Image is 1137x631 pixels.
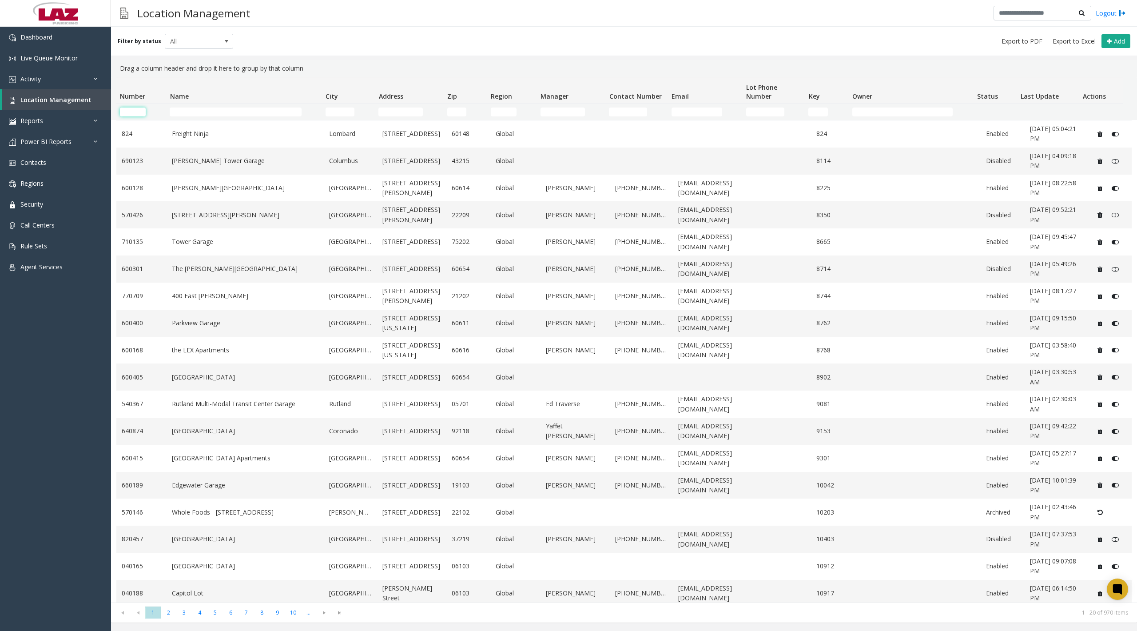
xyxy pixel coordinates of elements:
[170,108,301,116] input: Name Filter
[329,291,372,301] a: [GEOGRAPHIC_DATA]
[382,178,441,198] a: [STREET_ADDRESS][PERSON_NAME]
[678,448,743,468] a: [EMAIL_ADDRESS][DOMAIN_NAME]
[1107,181,1124,195] button: Disable
[329,588,372,598] a: [GEOGRAPHIC_DATA]
[1093,262,1107,276] button: Delete
[609,108,647,116] input: Contact Number Filter
[1107,262,1124,276] button: Enable
[973,77,1017,104] th: Status
[986,480,1019,490] a: Enabled
[678,286,743,306] a: [EMAIL_ADDRESS][DOMAIN_NAME]
[816,507,850,517] a: 10203
[20,158,46,167] span: Contacts
[326,108,354,116] input: City Filter
[1107,235,1124,249] button: Disable
[1030,556,1082,576] a: [DATE] 09:07:08 PM
[1030,314,1076,332] span: [DATE] 09:15:50 PM
[496,399,535,409] a: Global
[678,421,743,441] a: [EMAIL_ADDRESS][DOMAIN_NAME]
[452,507,485,517] a: 22102
[678,583,743,603] a: [EMAIL_ADDRESS][DOMAIN_NAME]
[122,372,161,382] a: 600405
[382,561,441,571] a: [STREET_ADDRESS]
[122,534,161,544] a: 820457
[1093,586,1107,600] button: Delete
[678,178,743,198] a: [EMAIL_ADDRESS][DOMAIN_NAME]
[986,507,1019,517] a: Archived
[1107,559,1124,574] button: Disable
[20,116,43,125] span: Reports
[9,55,16,62] img: 'icon'
[452,345,485,355] a: 60616
[678,205,743,225] a: [EMAIL_ADDRESS][DOMAIN_NAME]
[1093,289,1107,304] button: Delete
[1030,178,1082,198] a: [DATE] 08:22:58 PM
[986,210,1019,220] a: Disabled
[122,561,161,571] a: 040165
[615,264,668,274] a: [PHONE_NUMBER]
[329,345,372,355] a: [GEOGRAPHIC_DATA]
[1107,154,1124,168] button: Enable
[496,534,535,544] a: Global
[1030,583,1082,603] a: [DATE] 06:14:50 PM
[378,108,423,116] input: Address Filter
[986,129,1019,139] a: Enabled
[816,372,850,382] a: 8902
[546,345,604,355] a: [PERSON_NAME]
[382,205,441,225] a: [STREET_ADDRESS][PERSON_NAME]
[329,426,372,436] a: Coronado
[986,318,1019,328] a: Enabled
[816,156,850,166] a: 8114
[496,237,535,247] a: Global
[172,372,318,382] a: [GEOGRAPHIC_DATA]
[122,507,161,517] a: 570146
[9,76,16,83] img: 'icon'
[1030,395,1076,413] span: [DATE] 02:30:03 AM
[496,156,535,166] a: Global
[1093,532,1107,547] button: Delete
[452,561,485,571] a: 06103
[20,200,43,208] span: Security
[172,156,318,166] a: [PERSON_NAME] Tower Garage
[452,453,485,463] a: 60654
[1030,340,1082,360] a: [DATE] 03:58:40 PM
[816,318,850,328] a: 8762
[1030,367,1076,386] span: [DATE] 03:30:53 AM
[1107,397,1124,411] button: Disable
[546,318,604,328] a: [PERSON_NAME]
[1107,289,1124,304] button: Disable
[172,588,318,598] a: Capitol Lot
[546,421,604,441] a: Yaffet [PERSON_NAME]
[20,242,47,250] span: Rule Sets
[329,372,372,382] a: [GEOGRAPHIC_DATA]
[1107,451,1124,465] button: Disable
[452,264,485,274] a: 60654
[172,507,318,517] a: Whole Foods - [STREET_ADDRESS]
[452,534,485,544] a: 37219
[329,561,372,571] a: [GEOGRAPHIC_DATA]
[122,399,161,409] a: 540367
[122,426,161,436] a: 640874
[1002,37,1042,46] span: Export to PDF
[678,259,743,279] a: [EMAIL_ADDRESS][DOMAIN_NAME]
[9,160,16,167] img: 'icon'
[329,453,372,463] a: [GEOGRAPHIC_DATA]
[447,108,467,116] input: Zip Filter
[172,264,318,274] a: The [PERSON_NAME][GEOGRAPHIC_DATA]
[496,345,535,355] a: Global
[615,345,668,355] a: [PHONE_NUMBER]
[1030,152,1076,170] span: [DATE] 04:09:18 PM
[496,453,535,463] a: Global
[172,453,318,463] a: [GEOGRAPHIC_DATA] Apartments
[816,561,850,571] a: 10912
[816,237,850,247] a: 8665
[9,201,16,208] img: 'icon'
[1093,451,1107,465] button: Delete
[452,291,485,301] a: 21202
[1107,127,1124,141] button: Disable
[1030,313,1082,333] a: [DATE] 09:15:50 PM
[1101,34,1130,48] button: Add
[1030,475,1082,495] a: [DATE] 10:01:39 PM
[1030,503,1076,521] span: [DATE] 02:43:46 PM
[615,453,668,463] a: [PHONE_NUMBER]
